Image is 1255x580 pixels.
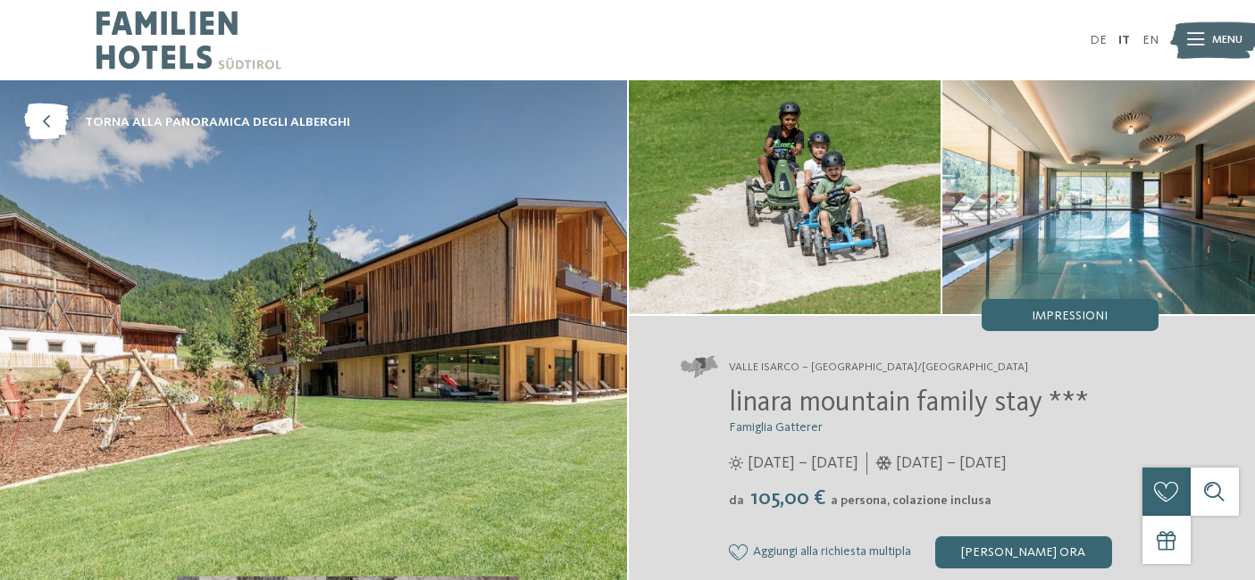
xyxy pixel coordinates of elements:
[729,389,1089,418] span: linara mountain family stay ***
[1032,310,1108,322] span: Impressioni
[746,488,829,510] span: 105,00 €
[1142,34,1159,46] a: EN
[831,494,991,507] span: a persona, colazione inclusa
[729,456,743,470] i: Orari d'apertura estate
[85,113,350,131] span: torna alla panoramica degli alberghi
[942,80,1255,314] img: Un luogo ideale per Little Nature Ranger a Valles
[24,104,350,141] a: torna alla panoramica degli alberghi
[1118,34,1130,46] a: IT
[748,452,858,475] span: [DATE] – [DATE]
[629,80,941,314] img: Un luogo ideale per Little Nature Ranger a Valles
[729,494,744,507] span: da
[1212,32,1242,48] span: Menu
[753,545,911,559] span: Aggiungi alla richiesta multipla
[1090,34,1107,46] a: DE
[935,536,1112,568] div: [PERSON_NAME] ora
[875,456,892,470] i: Orari d'apertura inverno
[729,421,823,434] span: Famiglia Gatterer
[896,452,1007,475] span: [DATE] – [DATE]
[729,360,1028,376] span: Valle Isarco – [GEOGRAPHIC_DATA]/[GEOGRAPHIC_DATA]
